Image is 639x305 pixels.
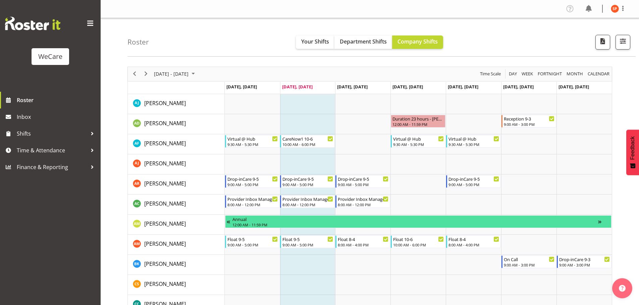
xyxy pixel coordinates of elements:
span: Roster [17,95,97,105]
span: Feedback [630,136,636,160]
button: Your Shifts [296,35,334,49]
td: Brian Ko resource [128,255,225,275]
span: Month [566,70,584,78]
button: Department Shifts [334,35,392,49]
span: calendar [587,70,610,78]
a: [PERSON_NAME] [144,159,186,167]
span: Day [508,70,518,78]
div: previous period [129,67,140,81]
span: Fortnight [537,70,563,78]
td: Antonia Mao resource [128,215,225,235]
div: 9:00 AM - 5:00 PM [282,182,333,187]
button: Timeline Day [508,70,518,78]
div: Alex Ferguson"s event - Virtual @ Hub Begin From Monday, August 11, 2025 at 9:30:00 AM GMT+12:00 ... [225,135,280,148]
div: Drop-inCare 9-5 [227,175,278,182]
div: Andrea Ramirez"s event - Drop-inCare 9-5 Begin From Wednesday, August 13, 2025 at 9:00:00 AM GMT+... [335,175,390,188]
span: [DATE], [DATE] [448,84,478,90]
div: Reception 9-3 [504,115,554,122]
div: Andrea Ramirez"s event - Drop-inCare 9-5 Begin From Tuesday, August 12, 2025 at 9:00:00 AM GMT+12... [280,175,335,188]
div: Float 10-6 [393,236,444,242]
span: [DATE], [DATE] [282,84,313,90]
div: 8:00 AM - 12:00 PM [282,202,333,207]
span: Finance & Reporting [17,162,87,172]
button: Previous [130,70,139,78]
div: 10:00 AM - 6:00 PM [282,142,333,147]
div: Float 9-5 [227,236,278,242]
div: 9:30 AM - 5:30 PM [448,142,499,147]
div: 9:30 AM - 5:30 PM [393,142,444,147]
span: [DATE], [DATE] [503,84,534,90]
span: [DATE], [DATE] [392,84,423,90]
div: Float 8-4 [338,236,388,242]
div: Drop-inCare 9-5 [448,175,499,182]
span: Inbox [17,112,97,122]
div: Ashley Mendoza"s event - Float 9-5 Begin From Tuesday, August 12, 2025 at 9:00:00 AM GMT+12:00 En... [280,235,335,248]
div: Antonia Mao"s event - Annual Begin From Saturday, August 2, 2025 at 12:00:00 AM GMT+12:00 Ends At... [225,215,611,228]
a: [PERSON_NAME] [144,139,186,147]
a: [PERSON_NAME] [144,240,186,248]
span: [DATE], [DATE] [558,84,589,90]
div: 9:00 AM - 5:00 PM [338,182,388,187]
td: Catherine Stewart resource [128,275,225,295]
div: Ashley Mendoza"s event - Float 10-6 Begin From Thursday, August 14, 2025 at 10:00:00 AM GMT+12:00... [391,235,445,248]
img: Rosterit website logo [5,17,60,30]
div: 9:30 AM - 5:30 PM [227,142,278,147]
div: Virtual @ Hub [227,135,278,142]
span: [PERSON_NAME] [144,160,186,167]
div: August 11 - 17, 2025 [152,67,199,81]
span: [PERSON_NAME] [144,280,186,288]
button: Filter Shifts [616,35,630,50]
span: Time & Attendance [17,145,87,155]
a: [PERSON_NAME] [144,260,186,268]
div: 9:00 AM - 5:00 PM [282,242,333,247]
span: Company Shifts [397,38,438,45]
td: Andrea Ramirez resource [128,174,225,195]
div: 8:00 AM - 4:00 PM [338,242,388,247]
span: Your Shifts [301,38,329,45]
span: [DATE], [DATE] [226,84,257,90]
button: Time Scale [479,70,502,78]
img: samantha-poultney11298.jpg [611,5,619,13]
div: 8:00 AM - 12:00 PM [227,202,278,207]
span: Department Shifts [340,38,387,45]
td: Aleea Devenport resource [128,114,225,134]
button: August 2025 [153,70,198,78]
div: 9:00 AM - 3:00 PM [504,122,554,127]
span: Shifts [17,129,87,139]
a: [PERSON_NAME] [144,200,186,208]
div: Brian Ko"s event - Drop-inCare 9-3 Begin From Sunday, August 17, 2025 at 9:00:00 AM GMT+12:00 End... [557,255,611,268]
div: Andrea Ramirez"s event - Drop-inCare 9-5 Begin From Monday, August 11, 2025 at 9:00:00 AM GMT+12:... [225,175,280,188]
button: Timeline Week [521,70,534,78]
td: AJ Jones resource [128,94,225,114]
span: [PERSON_NAME] [144,180,186,187]
div: Andrew Casburn"s event - Provider Inbox Management Begin From Monday, August 11, 2025 at 8:00:00 ... [225,195,280,208]
a: [PERSON_NAME] [144,119,186,127]
div: Provider Inbox Management [338,196,388,202]
div: On Call [504,256,554,262]
h4: Roster [127,38,149,46]
div: Andrew Casburn"s event - Provider Inbox Management Begin From Wednesday, August 13, 2025 at 8:00:... [335,195,390,208]
div: Andrea Ramirez"s event - Drop-inCare 9-5 Begin From Friday, August 15, 2025 at 9:00:00 AM GMT+12:... [446,175,501,188]
button: Download a PDF of the roster according to the set date range. [595,35,610,50]
div: 10:00 AM - 6:00 PM [393,242,444,247]
a: [PERSON_NAME] [144,280,186,288]
div: Aleea Devenport"s event - Reception 9-3 Begin From Saturday, August 16, 2025 at 9:00:00 AM GMT+12... [501,115,556,128]
div: 12:00 AM - 11:59 PM [392,122,444,127]
span: [DATE] - [DATE] [153,70,189,78]
div: Alex Ferguson"s event - CareNow1 10-6 Begin From Tuesday, August 12, 2025 at 10:00:00 AM GMT+12:0... [280,135,335,148]
div: Virtual @ Hub [448,135,499,142]
div: 9:00 AM - 3:00 PM [559,262,610,268]
a: [PERSON_NAME] [144,220,186,228]
span: Time Scale [479,70,501,78]
div: Ashley Mendoza"s event - Float 8-4 Begin From Friday, August 15, 2025 at 8:00:00 AM GMT+12:00 End... [446,235,501,248]
div: Ashley Mendoza"s event - Float 9-5 Begin From Monday, August 11, 2025 at 9:00:00 AM GMT+12:00 End... [225,235,280,248]
div: CareNow1 10-6 [282,135,333,142]
div: Float 9-5 [282,236,333,242]
div: Float 8-4 [448,236,499,242]
td: Ashley Mendoza resource [128,235,225,255]
button: Month [587,70,611,78]
button: Feedback - Show survey [626,130,639,175]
